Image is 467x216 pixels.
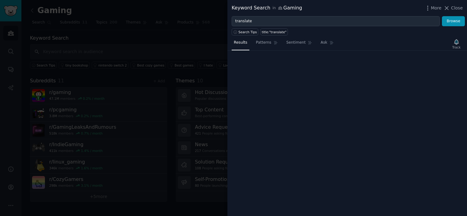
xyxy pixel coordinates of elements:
button: Close [443,5,463,11]
a: Patterns [254,38,280,50]
div: title:"translate" [262,30,287,34]
span: Patterns [256,40,271,45]
span: Results [234,40,247,45]
a: Ask [318,38,336,50]
span: Close [451,5,463,11]
span: in [272,5,276,11]
span: Sentiment [286,40,306,45]
button: Browse [442,16,465,27]
div: Keyword Search Gaming [232,4,302,12]
span: Search Tips [238,30,257,34]
span: More [431,5,442,11]
button: Search Tips [232,28,258,35]
span: Ask [321,40,327,45]
a: Sentiment [284,38,314,50]
a: Results [232,38,249,50]
button: More [425,5,442,11]
a: title:"translate" [260,28,288,35]
input: Try a keyword related to your business [232,16,440,27]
